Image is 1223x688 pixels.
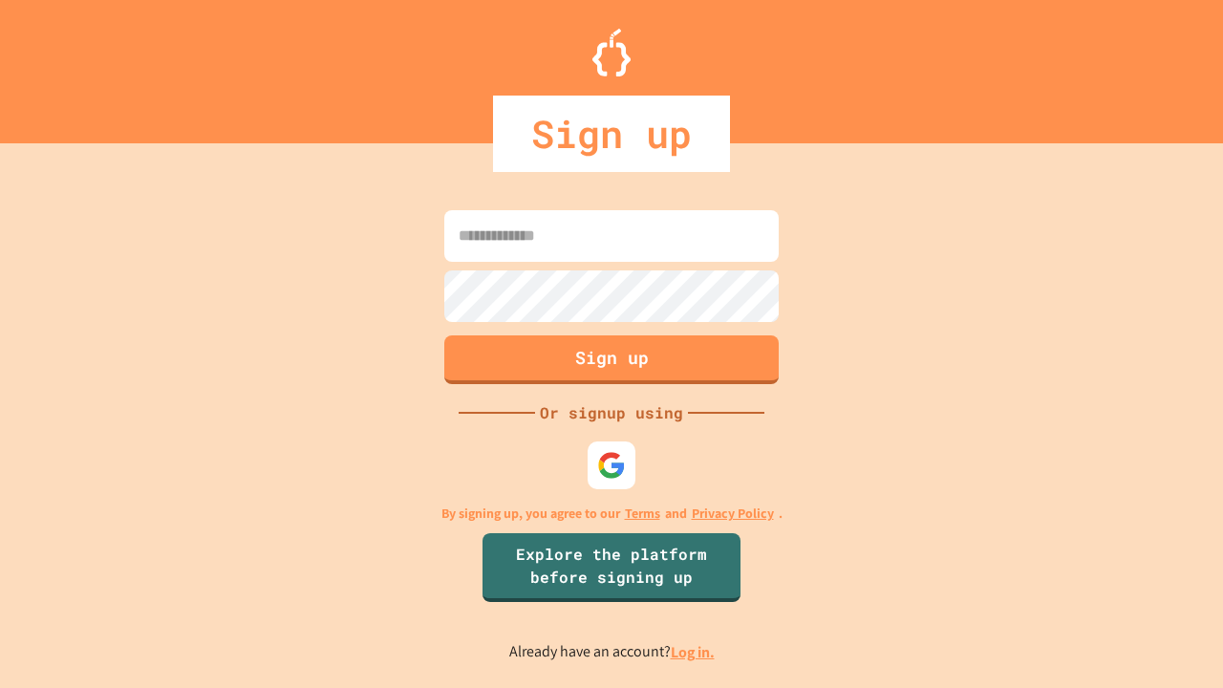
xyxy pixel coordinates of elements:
[597,451,626,480] img: google-icon.svg
[535,401,688,424] div: Or signup using
[509,640,715,664] p: Already have an account?
[493,96,730,172] div: Sign up
[592,29,631,76] img: Logo.svg
[625,504,660,524] a: Terms
[692,504,774,524] a: Privacy Policy
[483,533,740,602] a: Explore the platform before signing up
[671,642,715,662] a: Log in.
[1143,612,1204,669] iframe: chat widget
[441,504,783,524] p: By signing up, you agree to our and .
[444,335,779,384] button: Sign up
[1064,528,1204,610] iframe: chat widget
